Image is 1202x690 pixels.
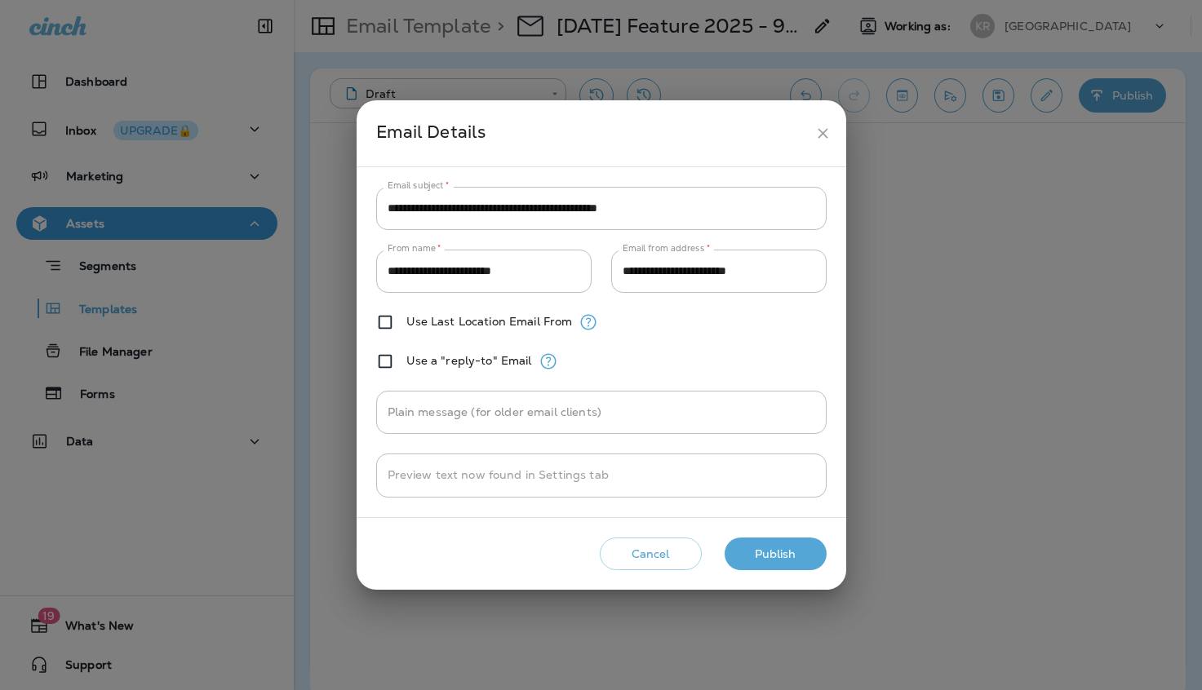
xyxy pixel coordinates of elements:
button: close [808,118,838,148]
label: Email subject [388,179,450,192]
label: Email from address [623,242,710,254]
label: From name [388,242,441,254]
button: Cancel [600,537,702,571]
label: Use a "reply-to" Email [406,354,532,367]
div: Email Details [376,118,808,148]
button: Publish [725,537,827,571]
label: Use Last Location Email From [406,315,573,328]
